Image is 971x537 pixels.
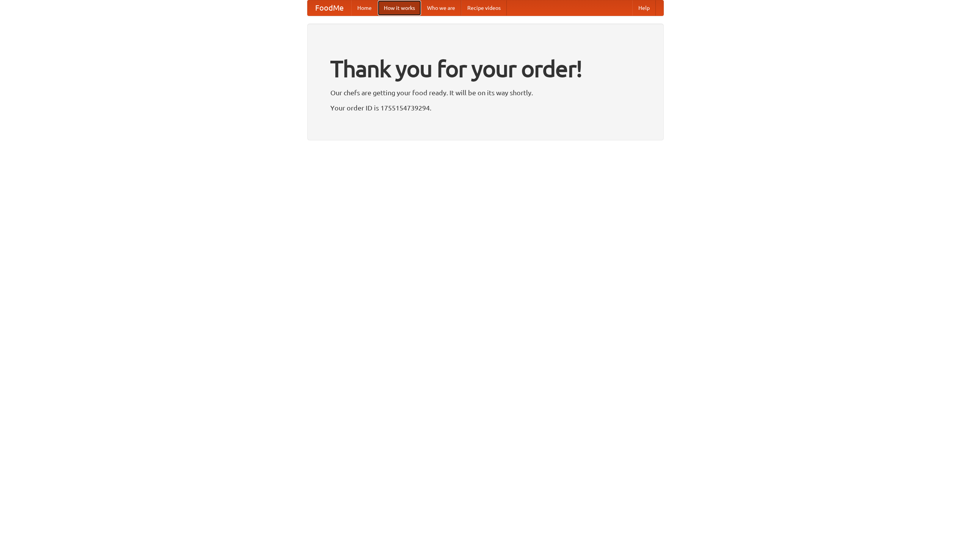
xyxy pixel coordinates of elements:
[330,102,641,113] p: Your order ID is 1755154739294.
[330,50,641,87] h1: Thank you for your order!
[632,0,656,16] a: Help
[461,0,507,16] a: Recipe videos
[330,87,641,98] p: Our chefs are getting your food ready. It will be on its way shortly.
[351,0,378,16] a: Home
[421,0,461,16] a: Who we are
[308,0,351,16] a: FoodMe
[378,0,421,16] a: How it works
